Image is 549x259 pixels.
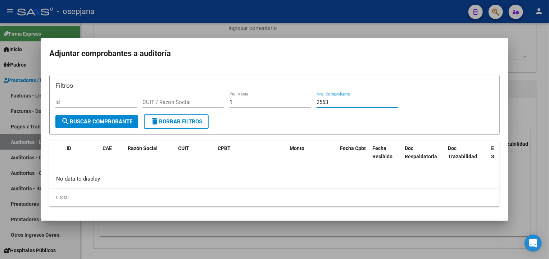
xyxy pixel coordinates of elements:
[67,145,71,151] span: ID
[150,118,202,125] span: Borrar Filtros
[218,145,231,151] span: CPBT
[488,141,528,164] datatable-header-cell: Expediente SUR Asociado
[175,141,215,164] datatable-header-cell: CUIT
[64,141,100,164] datatable-header-cell: ID
[61,117,70,126] mat-icon: search
[369,141,402,164] datatable-header-cell: Fecha Recibido
[340,145,366,151] span: Fecha Cpbt
[290,145,304,151] span: Monto
[405,145,437,159] span: Doc Respaldatoria
[103,145,112,151] span: CAE
[49,170,494,188] div: No data to display
[215,141,287,164] datatable-header-cell: CPBT
[372,145,393,159] span: Fecha Recibido
[525,235,542,252] div: Open Intercom Messenger
[445,141,488,164] datatable-header-cell: Doc Trazabilidad
[178,145,189,151] span: CUIT
[448,145,477,159] span: Doc Trazabilidad
[49,47,500,60] h2: Adjuntar comprobantes a auditoría
[144,114,209,129] button: Borrar Filtros
[150,117,159,126] mat-icon: delete
[49,188,500,206] div: 0 total
[287,141,337,164] datatable-header-cell: Monto
[125,141,175,164] datatable-header-cell: Razón Social
[55,115,138,128] button: Buscar Comprobante
[128,145,158,151] span: Razón Social
[402,141,445,164] datatable-header-cell: Doc Respaldatoria
[491,145,523,159] span: Expediente SUR Asociado
[61,118,132,125] span: Buscar Comprobante
[100,141,125,164] datatable-header-cell: CAE
[337,141,369,164] datatable-header-cell: Fecha Cpbt
[55,81,494,90] h3: Filtros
